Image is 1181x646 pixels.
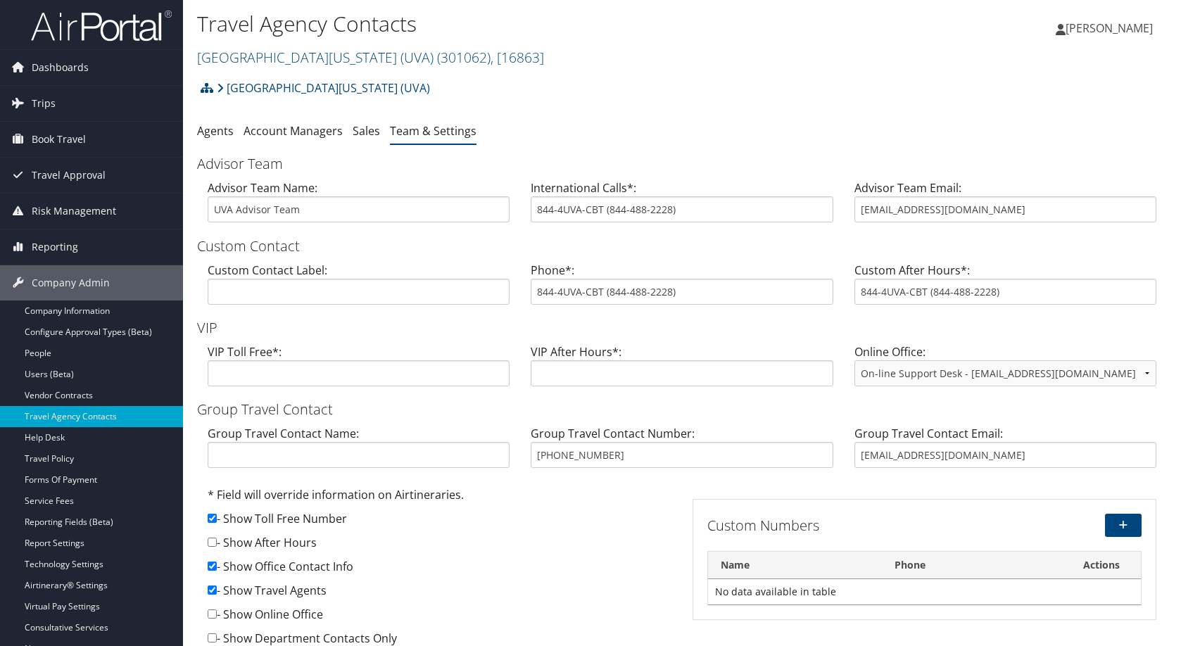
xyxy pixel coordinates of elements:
span: Company Admin [32,265,110,300]
h3: Custom Numbers [707,516,993,536]
img: airportal-logo.png [31,9,172,42]
span: Trips [32,86,56,121]
div: - Show After Hours [208,534,671,558]
div: Group Travel Contact Name: [197,425,520,479]
td: No data available in table [708,579,1141,604]
div: Custom Contact Label: [197,262,520,316]
th: Actions: activate to sort column ascending [1062,552,1141,579]
div: - Show Toll Free Number [208,510,671,534]
a: [PERSON_NAME] [1056,7,1167,49]
span: [PERSON_NAME] [1066,20,1153,36]
span: ( 301062 ) [437,48,491,67]
th: Phone: activate to sort column ascending [882,552,1063,579]
h1: Travel Agency Contacts [197,9,844,39]
h3: VIP [197,318,1167,338]
span: Travel Approval [32,158,106,193]
span: , [ 16863 ] [491,48,544,67]
a: [GEOGRAPHIC_DATA][US_STATE] (UVA) [197,48,544,67]
div: Custom After Hours*: [844,262,1167,316]
div: Advisor Team Email: [844,179,1167,234]
a: Account Managers [244,123,343,139]
div: VIP After Hours*: [520,343,843,398]
span: Reporting [32,229,78,265]
div: Group Travel Contact Email: [844,425,1167,479]
a: Sales [353,123,380,139]
a: Team & Settings [390,123,476,139]
div: VIP Toll Free*: [197,343,520,398]
div: - Show Travel Agents [208,582,671,606]
th: Name: activate to sort column descending [708,552,882,579]
span: Book Travel [32,122,86,157]
h3: Custom Contact [197,236,1167,256]
h3: Group Travel Contact [197,400,1167,419]
div: Group Travel Contact Number: [520,425,843,479]
span: Dashboards [32,50,89,85]
a: [GEOGRAPHIC_DATA][US_STATE] (UVA) [217,74,430,102]
div: Online Office: [844,343,1167,398]
a: Agents [197,123,234,139]
div: International Calls*: [520,179,843,234]
span: Risk Management [32,194,116,229]
div: * Field will override information on Airtineraries. [208,486,671,510]
div: Advisor Team Name: [197,179,520,234]
div: - Show Office Contact Info [208,558,671,582]
div: - Show Online Office [208,606,671,630]
div: Phone*: [520,262,843,316]
h3: Advisor Team [197,154,1167,174]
